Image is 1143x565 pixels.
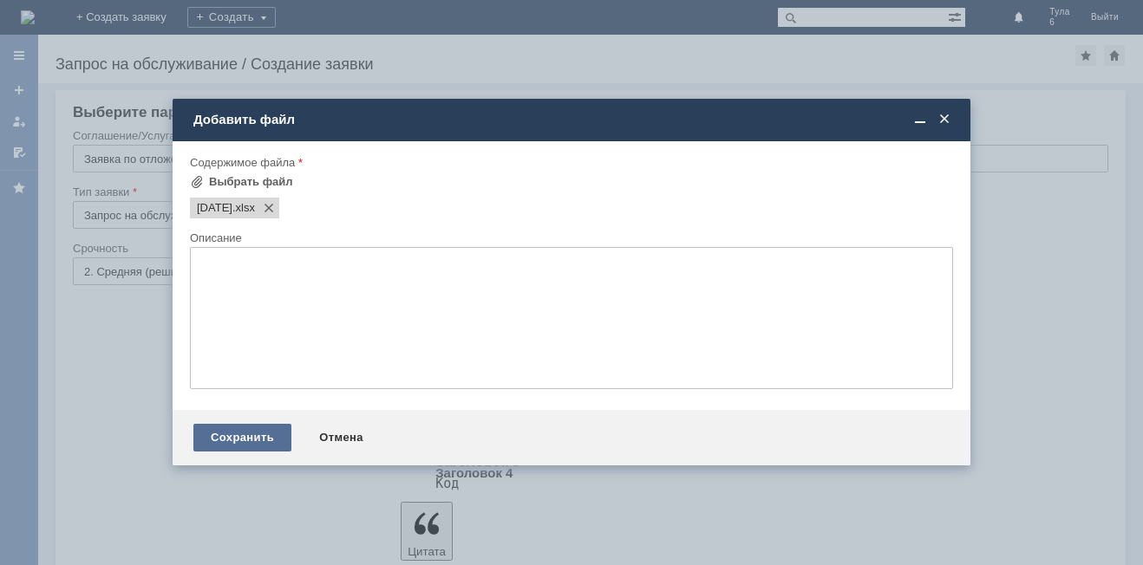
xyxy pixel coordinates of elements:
span: 18.09.2025.xlsx [197,201,232,215]
span: 18.09.2025.xlsx [232,201,255,215]
div: добрый вечер ,просьба удалит отл чеки во вложении [7,7,253,35]
div: Описание [190,232,950,244]
span: Закрыть [936,112,953,127]
div: Добавить файл [193,112,953,127]
span: Свернуть (Ctrl + M) [911,112,929,127]
div: Выбрать файл [209,175,293,189]
div: Содержимое файла [190,157,950,168]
